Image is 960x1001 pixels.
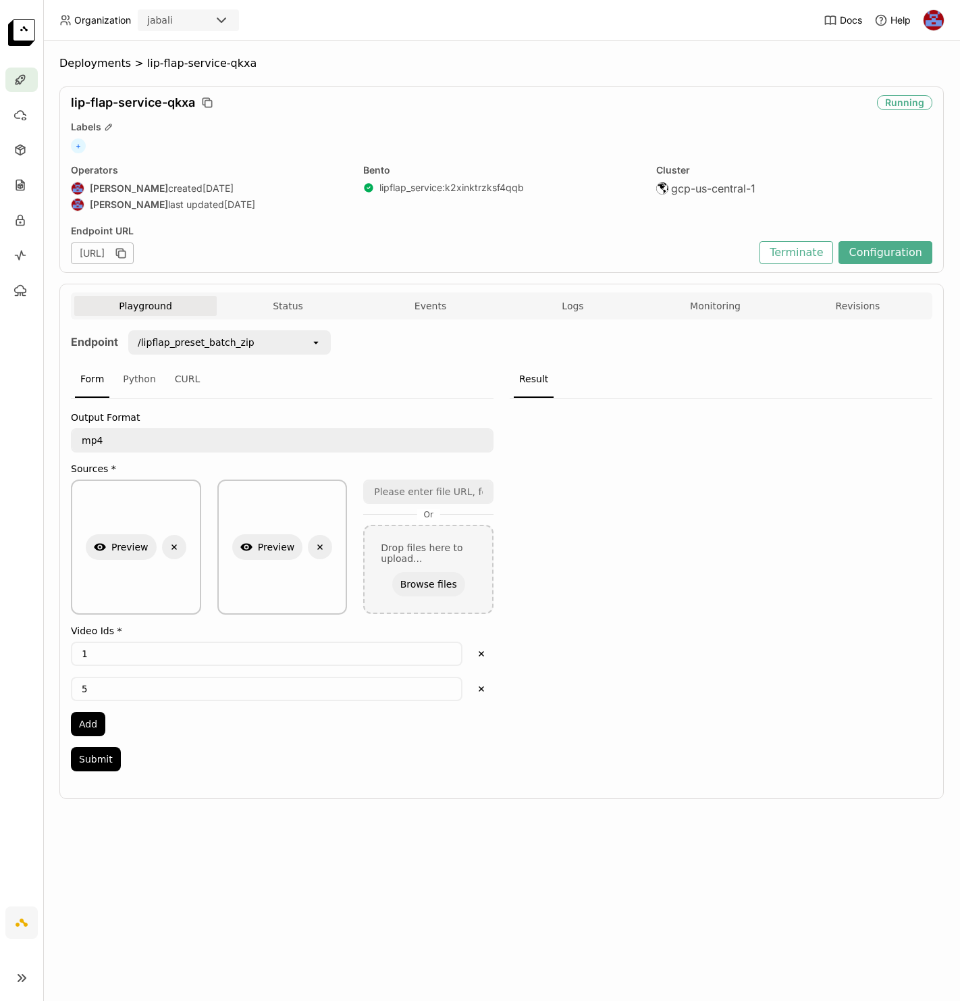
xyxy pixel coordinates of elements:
[90,199,168,211] strong: [PERSON_NAME]
[72,182,84,195] img: Jhonatan Oliveira
[379,182,524,194] a: lipflap_service:k2xinktrzksf4qqb
[71,121,932,133] div: Labels
[71,335,118,349] strong: Endpoint
[671,182,755,195] span: gcp-us-central-1
[392,572,465,596] button: Browse files
[365,481,492,503] input: Please enter file URL, for example: https://example.com/file_url
[475,683,487,695] svg: Delete
[890,14,911,26] span: Help
[147,57,257,70] span: lip-flap-service-qkxa
[8,19,35,46] img: logo
[86,534,157,560] button: Preview
[924,10,944,30] img: Jhonatan Oliveira
[71,625,494,636] label: Video Ids *
[656,164,932,176] div: Cluster
[59,57,944,70] nav: Breadcrumbs navigation
[75,361,109,398] div: Form
[314,541,326,553] svg: Delete
[232,534,303,560] button: Preview
[71,747,121,771] button: Submit
[168,541,180,553] svg: Delete
[71,164,347,176] div: Operators
[94,541,106,553] svg: Show
[359,296,502,316] button: Events
[71,95,195,110] span: lip-flap-service-qkxa
[417,509,439,520] span: Or
[824,14,862,27] a: Docs
[59,57,131,70] span: Deployments
[90,182,168,195] strong: [PERSON_NAME]
[71,138,86,153] span: +
[147,14,173,27] div: jabali
[874,14,911,27] div: Help
[169,361,206,398] div: CURL
[174,14,176,28] input: Selected jabali.
[71,712,105,736] button: Add
[74,296,217,316] button: Playground
[381,542,476,564] div: Drop files here to upload...
[502,296,644,316] button: Logs
[240,541,252,553] svg: Show
[311,337,321,348] svg: open
[759,241,833,264] button: Terminate
[74,14,131,26] span: Organization
[71,463,494,474] label: Sources *
[117,361,161,398] div: Python
[644,296,786,316] button: Monitoring
[840,14,862,26] span: Docs
[72,199,84,211] img: Jhonatan Oliveira
[256,336,257,349] input: Selected /lipflap_preset_batch_zip.
[224,199,255,211] span: [DATE]
[838,241,932,264] button: Configuration
[71,242,134,264] div: [URL]
[131,57,147,70] span: >
[514,361,554,398] div: Result
[217,296,359,316] button: Status
[363,164,639,176] div: Bento
[475,648,487,660] svg: Delete
[203,182,234,195] span: [DATE]
[877,95,932,110] div: Running
[71,182,347,195] div: created
[71,225,753,237] div: Endpoint URL
[138,336,255,349] div: /lipflap_preset_batch_zip
[786,296,929,316] button: Revisions
[71,412,494,423] label: Output Format
[71,198,347,211] div: last updated
[72,430,492,451] textarea: mp4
